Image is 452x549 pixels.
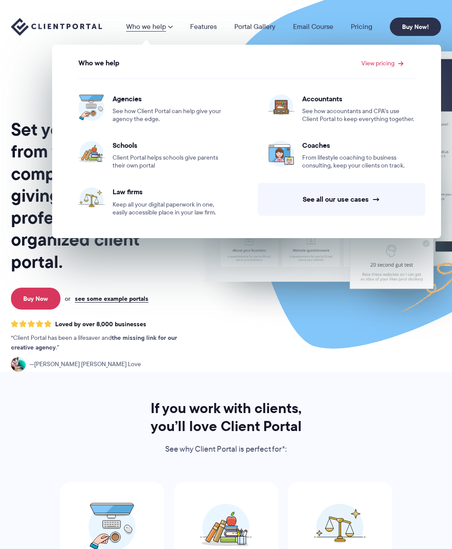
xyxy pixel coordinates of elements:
strong: the missing link for our creative agency [11,333,177,352]
a: Email Course [293,23,333,30]
span: Loved by over 8,000 businesses [55,321,146,328]
span: Coaches [302,141,415,150]
ul: Who we help [52,45,441,238]
span: From lifestyle coaching to business consulting, keep your clients on track. [302,154,415,170]
a: Buy Now [11,288,60,310]
h1: Set yourself apart from your competitors by giving your clients a professional, organized client ... [11,118,183,273]
a: Portal Gallery [234,23,275,30]
a: see some example portals [75,295,148,303]
h2: If you work with clients, you’ll love Client Portal [132,399,320,435]
span: Who we help [78,59,120,67]
a: Who we help [126,23,173,30]
p: Client Portal has been a lifesaver and . [11,333,183,353]
span: See how accountants and CPA’s use Client Portal to keep everything together. [302,107,415,123]
a: Features [190,23,217,30]
ul: View pricing [57,70,436,225]
p: See why Client Portal is perfect for*: [132,443,320,456]
span: Law firms [113,187,225,196]
span: Client Portal helps schools give parents their own portal [113,154,225,170]
span: Accountants [302,94,415,103]
span: Schools [113,141,225,150]
a: Buy Now! [390,18,441,36]
span: [PERSON_NAME] [PERSON_NAME] Love [29,360,141,369]
a: View pricing [361,60,403,66]
span: or [65,295,71,303]
a: See all our use cases [258,183,425,216]
span: Agencies [113,94,225,103]
span: → [372,195,380,204]
span: Keep all your digital paperwork in one, easily accessible place in your law firm. [113,201,225,217]
a: Pricing [351,23,372,30]
span: See how Client Portal can help give your agency the edge. [113,107,225,123]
